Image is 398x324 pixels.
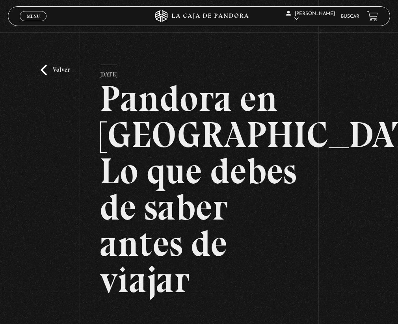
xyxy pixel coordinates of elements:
[100,65,117,80] p: [DATE]
[41,65,70,75] a: Volver
[27,14,40,19] span: Menu
[100,80,298,298] h2: Pandora en [GEOGRAPHIC_DATA]: Lo que debes de saber antes de viajar
[341,14,359,19] a: Buscar
[24,20,43,26] span: Cerrar
[367,11,378,22] a: View your shopping cart
[286,11,335,21] span: [PERSON_NAME]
